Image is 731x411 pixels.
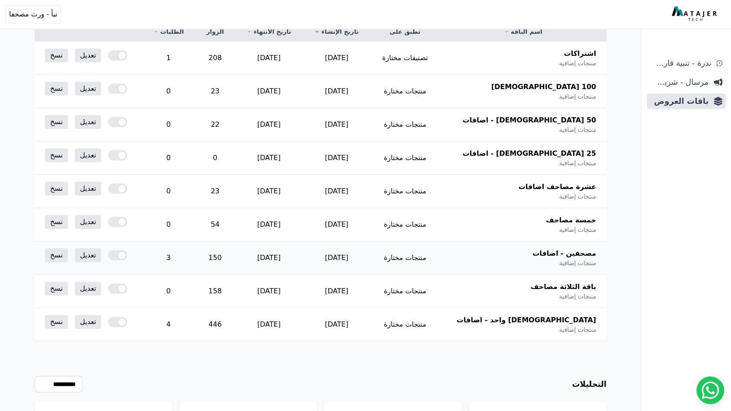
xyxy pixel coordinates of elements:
span: منتجات إضافية [559,59,596,67]
td: [DATE] [303,241,370,275]
th: الزوار [195,22,235,42]
td: [DATE] [235,42,303,75]
a: تعديل [75,282,101,295]
td: 1 [142,42,195,75]
a: نسخ [45,182,68,196]
a: تعديل [75,48,101,62]
td: منتجات مختارة [370,75,439,108]
span: منتجات إضافية [559,92,596,101]
td: [DATE] [303,42,370,75]
th: تطبق على [370,22,439,42]
a: تاريخ الانتهاء [245,27,292,36]
td: [DATE] [303,175,370,208]
td: [DATE] [303,108,370,141]
td: 23 [195,175,235,208]
td: [DATE] [235,141,303,175]
td: [DATE] [235,208,303,241]
a: تاريخ الإنشاء [313,27,360,36]
td: منتجات مختارة [370,308,439,341]
span: خمسة مصاحف [546,215,596,225]
a: نسخ [45,115,68,129]
span: منتجات إضافية [559,225,596,234]
td: [DATE] [235,75,303,108]
td: منتجات مختارة [370,208,439,241]
td: [DATE] [303,141,370,175]
a: اسم الباقة [450,27,596,36]
span: 100 [DEMOGRAPHIC_DATA] [491,82,596,92]
td: 0 [142,108,195,141]
td: 150 [195,241,235,275]
a: نسخ [45,148,68,162]
td: 446 [195,308,235,341]
td: 0 [142,275,195,308]
a: الطلبات [152,27,185,36]
td: تصنيفات مختارة [370,42,439,75]
a: نسخ [45,315,68,329]
span: نبأ - ورث مصحفا [9,9,57,19]
span: باقة الثلاثة مصاحف [531,282,596,292]
span: منتجات إضافية [559,125,596,134]
a: نسخ [45,215,68,229]
td: 22 [195,108,235,141]
td: منتجات مختارة [370,175,439,208]
a: نسخ [45,48,68,62]
a: تعديل [75,182,101,196]
span: منتجات إضافية [559,292,596,301]
span: منتجات إضافية [559,192,596,201]
td: 0 [142,175,195,208]
td: منتجات مختارة [370,141,439,175]
td: [DATE] [235,275,303,308]
td: [DATE] [235,175,303,208]
img: MatajerTech Logo [672,6,719,22]
a: نسخ [45,248,68,262]
td: [DATE] [235,308,303,341]
td: 3 [142,241,195,275]
span: 25 [DEMOGRAPHIC_DATA] - اضافات [462,148,596,159]
span: 50 [DEMOGRAPHIC_DATA] - اضافات [462,115,596,125]
a: نسخ [45,82,68,96]
span: منتجات إضافية [559,159,596,167]
td: منتجات مختارة [370,275,439,308]
span: مصحفين - اضافات [532,248,596,259]
h3: التحليلات [572,378,606,390]
td: [DATE] [303,208,370,241]
td: 0 [142,141,195,175]
td: [DATE] [235,241,303,275]
a: تعديل [75,315,101,329]
span: عشرة مصاحف اضافات [518,182,596,192]
span: اشتراكات [564,48,596,59]
td: [DATE] [303,308,370,341]
span: [DEMOGRAPHIC_DATA] واحد - اضافات [456,315,596,325]
td: [DATE] [235,108,303,141]
a: تعديل [75,215,101,229]
td: 0 [142,75,195,108]
td: [DATE] [303,275,370,308]
td: 23 [195,75,235,108]
span: ندرة - تنبية قارب علي النفاذ [650,57,711,69]
td: 4 [142,308,195,341]
a: تعديل [75,248,101,262]
span: منتجات إضافية [559,325,596,334]
td: منتجات مختارة [370,108,439,141]
td: 158 [195,275,235,308]
td: 0 [142,208,195,241]
span: باقات العروض [650,95,709,107]
span: منتجات إضافية [559,259,596,267]
a: تعديل [75,148,101,162]
span: مرسال - شريط دعاية [650,76,709,88]
td: 0 [195,141,235,175]
td: منتجات مختارة [370,241,439,275]
a: تعديل [75,115,101,129]
button: نبأ - ورث مصحفا [5,5,61,23]
a: تعديل [75,82,101,96]
td: 54 [195,208,235,241]
td: [DATE] [303,75,370,108]
a: نسخ [45,282,68,295]
td: 208 [195,42,235,75]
